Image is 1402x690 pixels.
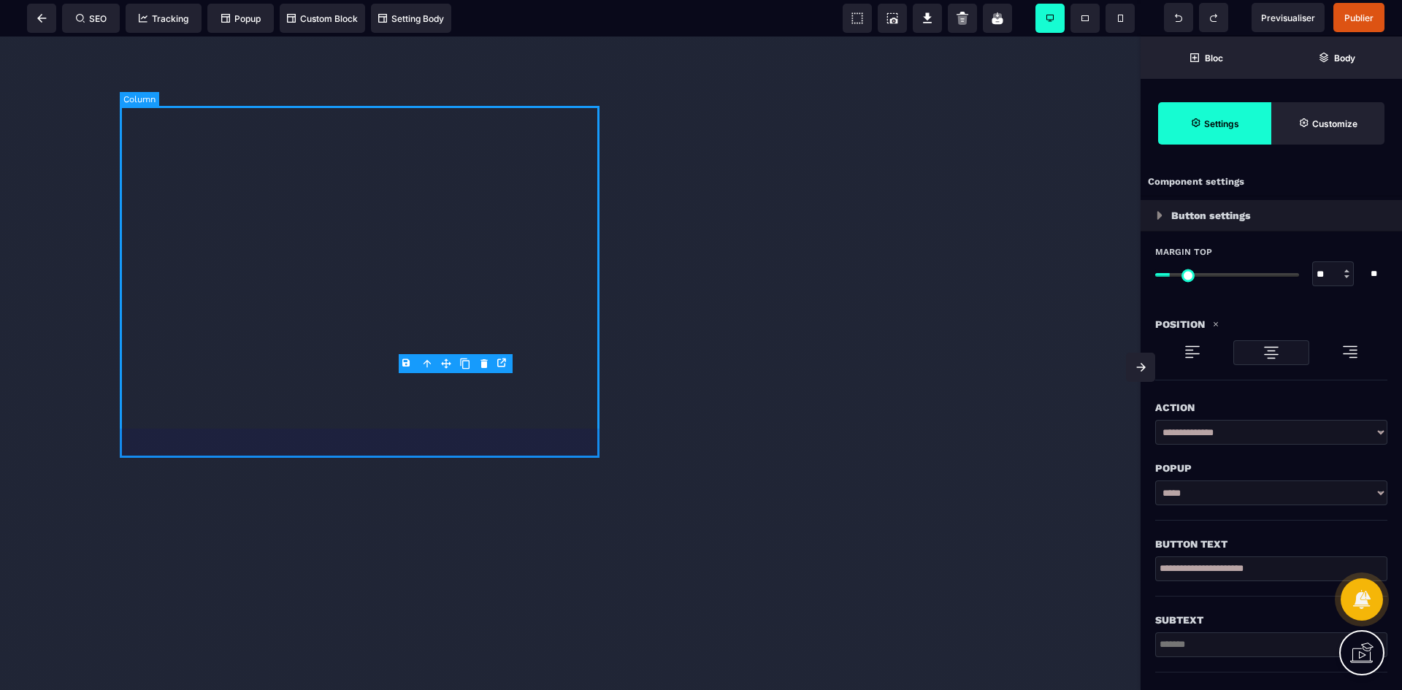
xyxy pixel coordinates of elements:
[1263,344,1280,361] img: loading
[1155,459,1387,477] div: Popup
[1312,118,1357,129] strong: Customize
[1271,37,1402,79] span: Open Layer Manager
[139,13,188,24] span: Tracking
[1344,12,1374,23] span: Publier
[1155,535,1387,553] div: Button Text
[494,355,513,371] div: Open the link Modal
[1261,12,1315,23] span: Previsualiser
[1158,102,1271,145] span: Settings
[221,13,261,24] span: Popup
[1155,399,1387,416] div: Action
[1141,37,1271,79] span: Open Blocks
[76,13,107,24] span: SEO
[1204,118,1239,129] strong: Settings
[1341,343,1359,361] img: loading
[1155,611,1387,629] div: Subtext
[1205,53,1223,64] strong: Bloc
[1171,207,1251,224] p: Button settings
[378,13,444,24] span: Setting Body
[878,4,907,33] span: Screenshot
[1141,168,1402,196] div: Component settings
[1252,3,1325,32] span: Preview
[1155,246,1212,258] span: Margin Top
[1155,315,1205,333] p: Position
[843,4,872,33] span: View components
[1184,343,1201,361] img: loading
[1271,102,1384,145] span: Open Style Manager
[287,13,358,24] span: Custom Block
[1334,53,1355,64] strong: Body
[1157,211,1162,220] img: loading
[1212,321,1219,328] img: loading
